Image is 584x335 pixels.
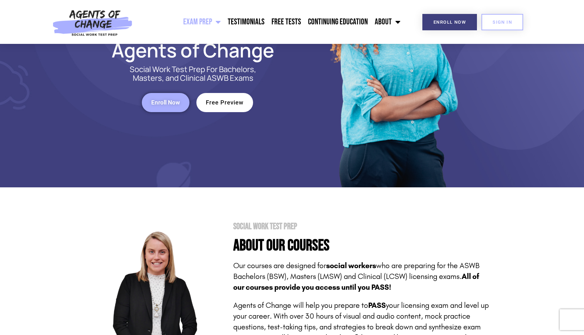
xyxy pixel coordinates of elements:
span: SIGN IN [493,20,512,24]
a: SIGN IN [481,14,523,30]
h4: About Our Courses [233,238,490,254]
p: Social Work Test Prep For Bachelors, Masters, and Clinical ASWB Exams [122,65,264,83]
span: Enroll Now [433,20,466,24]
b: All of our courses provide you access until you PASS! [233,272,479,292]
a: About [371,13,404,31]
nav: Menu [136,13,404,31]
h1: Social Work Test Prep [233,222,490,231]
span: Enroll Now [151,100,180,106]
h2: Agents of Change [94,42,292,58]
strong: PASS [368,301,386,310]
strong: social workers [326,261,376,270]
a: Exam Prep [180,13,224,31]
a: Free Preview [196,93,253,112]
a: Testimonials [224,13,268,31]
span: Free Preview [206,100,244,106]
a: Enroll Now [142,93,189,112]
p: Our courses are designed for who are preparing for the ASWB Bachelors (BSW), Masters (LMSW) and C... [233,260,490,293]
a: Enroll Now [422,14,477,30]
a: Free Tests [268,13,305,31]
a: Continuing Education [305,13,371,31]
